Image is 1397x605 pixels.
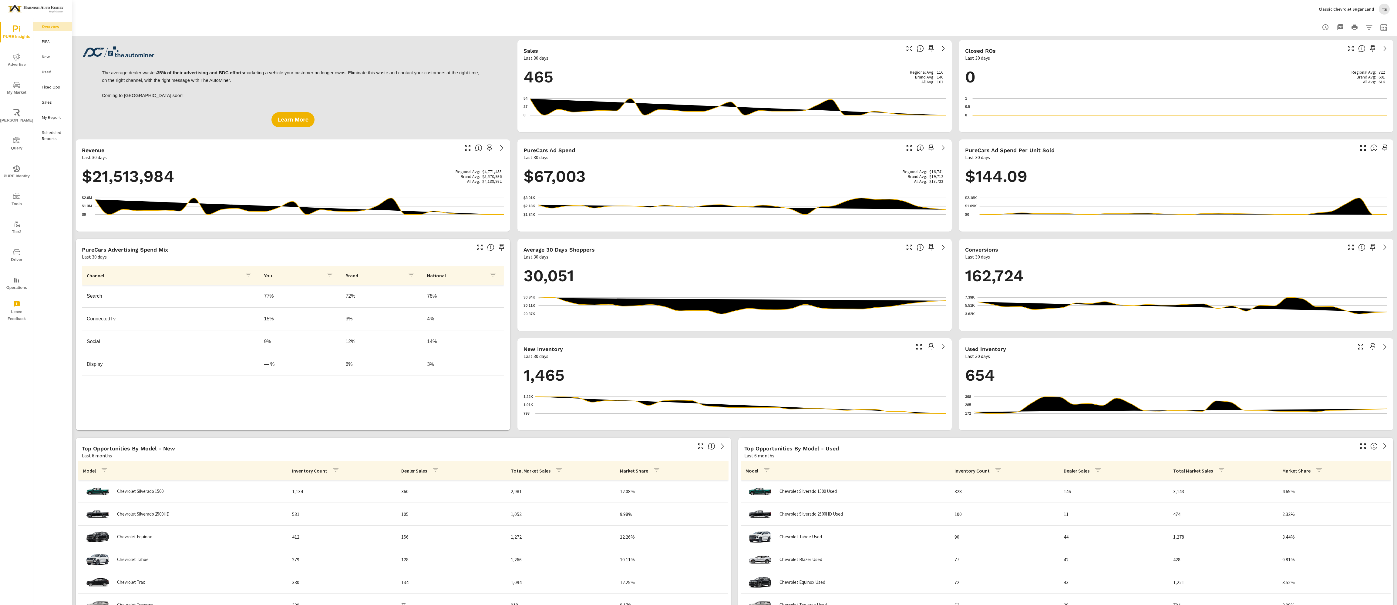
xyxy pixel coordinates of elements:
td: Social [82,334,259,349]
p: Last 6 months [82,452,112,459]
p: New [42,54,67,60]
p: [DATE] [924,319,946,325]
text: 0 [965,113,967,117]
button: Make Fullscreen [1346,44,1356,53]
p: [DATE] [924,418,946,424]
text: $1.34K [523,212,535,217]
text: 5.51K [965,304,975,308]
a: See more details in report [938,242,948,252]
p: 4.65% [1282,488,1386,495]
p: 379 [292,556,392,563]
td: ConnectedTv [82,311,259,326]
p: 1,278 [1173,533,1273,540]
p: Scheduled Reports [42,129,67,142]
button: Learn More [271,112,315,127]
p: Inventory Count [292,468,327,474]
img: glamour [748,550,772,569]
p: 140 [937,75,943,79]
td: 6% [341,357,422,372]
img: glamour [86,482,110,500]
p: Brand Avg: [908,174,927,179]
button: Make Fullscreen [904,242,914,252]
p: 103 [937,79,943,84]
text: 172 [965,411,971,416]
p: Regional Avg: [903,169,927,174]
p: Sales [42,99,67,105]
p: $4,771,455 [482,169,502,174]
td: 12% [341,334,422,349]
p: Last 30 days [965,154,990,161]
p: Last 30 days [523,253,548,260]
p: [DATE] [974,418,995,424]
p: Model [83,468,96,474]
span: Save this to your personalized report [1368,342,1378,352]
img: glamour [748,505,772,523]
span: Advertise [2,53,31,68]
p: All Avg: [1363,79,1376,84]
p: Brand Avg: [1357,75,1376,79]
h5: Average 30 Days Shoppers [523,246,595,253]
p: 1,272 [511,533,610,540]
span: Leave Feedback [2,301,31,323]
p: 134 [401,579,501,586]
p: Dealer Sales [401,468,427,474]
span: Save this to your personalized report [1380,143,1390,153]
span: Save this to your personalized report [497,242,507,252]
button: Print Report [1348,21,1361,33]
img: glamour [748,528,772,546]
p: Fixed Ops [42,84,67,90]
span: Save this to your personalized report [926,44,936,53]
span: Find the biggest opportunities within your model lineup by seeing how each model is selling in yo... [1370,443,1378,450]
text: 30.11K [523,304,535,308]
p: 44 [1064,533,1163,540]
text: 0.5 [965,105,970,109]
p: Chevrolet Tahoe [117,557,149,562]
button: Make Fullscreen [1358,441,1368,451]
p: $5,570,936 [482,174,502,179]
text: $0 [965,212,969,217]
p: 601 [1378,75,1385,79]
p: Last 30 days [523,54,548,62]
span: [PERSON_NAME] [2,109,31,124]
td: 3% [422,357,504,372]
p: Chevrolet Equinox [117,534,152,540]
p: Last 6 months [744,452,774,459]
p: Channel [87,272,240,279]
p: 42 [1064,556,1163,563]
img: glamour [86,528,110,546]
button: Make Fullscreen [904,143,914,153]
text: $0 [82,212,86,217]
p: Brand Avg: [461,174,480,179]
h5: PureCars Ad Spend Per Unit Sold [965,147,1055,153]
text: 3.62K [965,312,975,316]
p: Market Share [620,468,648,474]
text: $2.6M [82,196,92,200]
span: Save this to your personalized report [926,342,936,352]
p: 116 [937,70,943,75]
span: Tools [2,193,31,208]
h5: PureCars Ad Spend [523,147,575,153]
h5: New Inventory [523,346,563,352]
p: 9.98% [620,510,723,518]
p: [DATE] [538,219,559,226]
p: Regional Avg: [456,169,480,174]
p: 1,052 [511,510,610,518]
td: 72% [341,289,422,304]
h1: 0 [965,67,1387,87]
a: See more details in report [938,342,948,352]
text: 27 [523,105,528,109]
button: Make Fullscreen [696,441,705,451]
button: Select Date Range [1378,21,1390,33]
div: New [33,52,72,61]
p: [DATE] [978,319,999,325]
td: 77% [259,289,341,304]
p: 105 [401,510,501,518]
text: 398 [965,395,971,399]
p: Last 30 days [82,154,107,161]
h1: 1,465 [523,365,946,386]
p: PIPA [42,38,67,45]
text: 1 [965,96,967,101]
text: 285 [965,403,971,407]
h1: 162,724 [965,266,1387,286]
p: 9.81% [1282,556,1386,563]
